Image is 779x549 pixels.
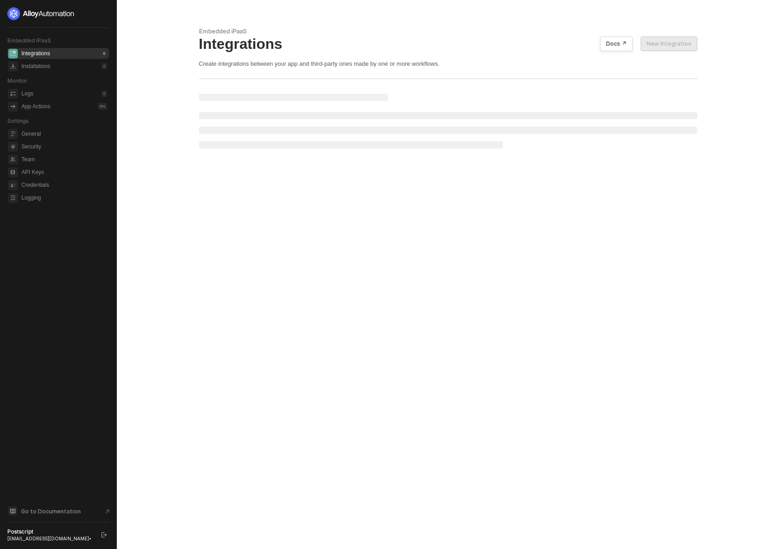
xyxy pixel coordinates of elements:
div: 0 [101,50,107,57]
span: Settings [7,117,28,124]
button: Docs ↗ [600,37,633,51]
div: Embedded iPaaS [199,27,697,35]
a: Knowledge Base [7,506,110,517]
button: New Integration [641,37,697,51]
div: Installations [21,63,50,70]
div: [EMAIL_ADDRESS][DOMAIN_NAME] • [7,535,93,542]
div: Logs [21,90,33,98]
span: security [8,142,18,152]
span: general [8,129,18,139]
span: Embedded iPaaS [7,37,51,44]
span: Go to Documentation [21,507,81,515]
div: 0 [101,63,107,70]
span: Security [21,141,107,152]
span: documentation [8,507,17,516]
span: installations [8,62,18,71]
span: Team [21,154,107,165]
span: integrations [8,49,18,58]
span: Logging [21,192,107,203]
span: document-arrow [103,507,112,516]
span: General [21,128,107,139]
div: 0 [101,90,107,97]
span: Credentials [21,179,107,190]
span: icon-logs [8,89,18,99]
div: Create integrations between your app and third-party ones made by one or more workflows. [199,60,697,68]
span: icon-app-actions [8,102,18,111]
span: Monitor [7,77,27,84]
img: logo [7,7,75,20]
span: logging [8,193,18,203]
span: team [8,155,18,164]
span: API Keys [21,167,107,178]
div: App Actions [21,103,50,111]
div: Integrations [199,35,697,53]
div: Postscript [7,528,93,535]
span: credentials [8,180,18,190]
div: Integrations [21,50,50,58]
div: 0 % [98,103,107,110]
div: Docs ↗ [606,40,627,48]
span: logout [101,532,107,538]
a: logo [7,7,109,20]
span: api-key [8,168,18,177]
